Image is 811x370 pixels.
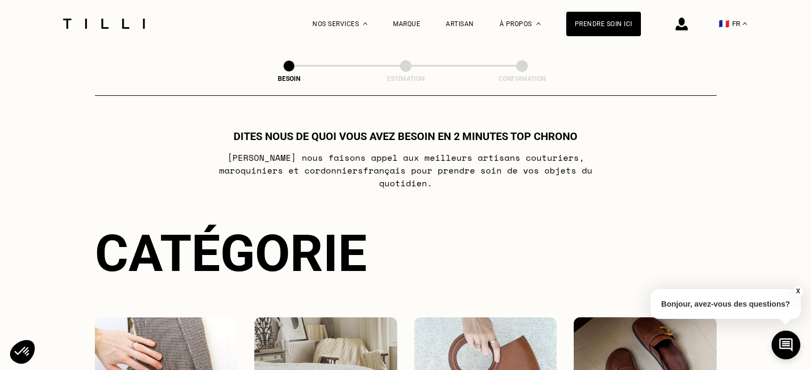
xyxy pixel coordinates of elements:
[469,75,575,83] div: Confirmation
[363,22,367,25] img: Menu déroulant
[194,151,617,190] p: [PERSON_NAME] nous faisons appel aux meilleurs artisans couturiers , maroquiniers et cordonniers ...
[352,75,459,83] div: Estimation
[536,22,541,25] img: Menu déroulant à propos
[676,18,688,30] img: icône connexion
[234,130,577,143] h1: Dites nous de quoi vous avez besoin en 2 minutes top chrono
[792,285,803,297] button: X
[95,224,717,283] div: Catégorie
[446,20,474,28] a: Artisan
[59,19,149,29] img: Logo du service de couturière Tilli
[236,75,342,83] div: Besoin
[743,22,747,25] img: menu déroulant
[393,20,420,28] a: Marque
[651,289,801,319] p: Bonjour, avez-vous des questions?
[566,12,641,36] a: Prendre soin ici
[719,19,729,29] span: 🇫🇷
